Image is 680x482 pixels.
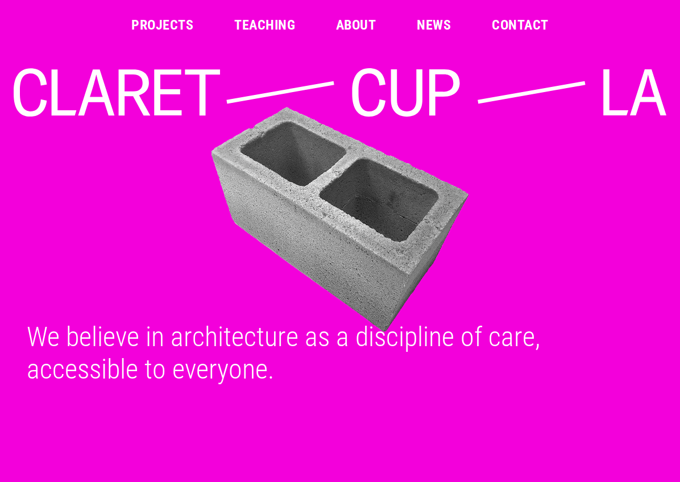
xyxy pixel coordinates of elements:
a: Contact [492,18,548,32]
nav: Main Menu [131,18,548,32]
div: We believe in architecture as a discipline of care, accessible to everyone. [13,321,667,385]
img: Cinder block [9,99,671,340]
a: News [417,18,451,32]
a: Teaching [234,18,295,32]
a: Projects [131,18,193,32]
a: About [336,18,376,32]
